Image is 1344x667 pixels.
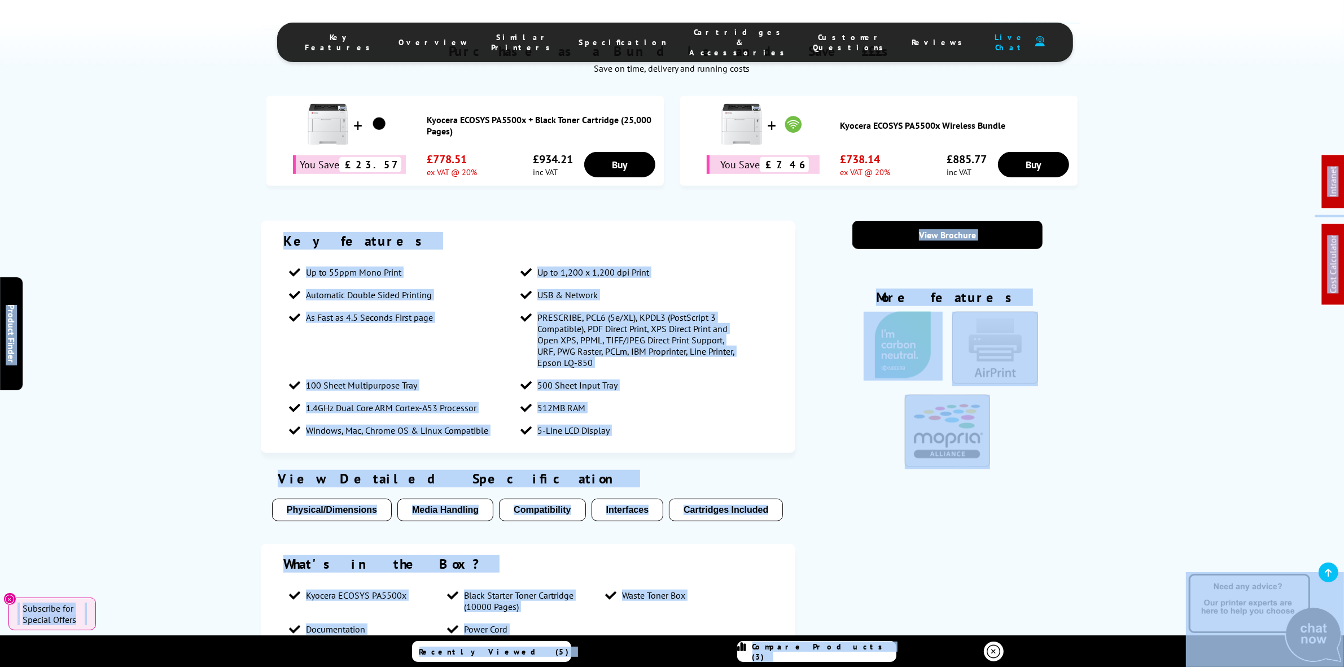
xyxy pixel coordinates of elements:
img: Carbon Neutral Printing [864,312,943,378]
button: Interfaces [592,499,664,521]
span: PRESCRIBE, PCL6 (5e/XL), KPDL3 (PostScript 3 Compatible), PDF Direct Print, XPS Direct Print and ... [537,312,741,368]
span: ex VAT @ 20% [427,167,477,177]
span: 100 Sheet Multipurpose Tray [306,380,417,391]
button: Cartridges Included [669,499,783,521]
span: Product Finder [6,304,17,363]
span: £885.77 [947,152,987,167]
button: Close [3,592,16,605]
span: Recently Viewed (5) [419,647,570,657]
span: £778.51 [427,152,477,167]
span: Key Features [305,32,377,53]
span: Similar Printers [492,32,557,53]
span: Live Chat [991,32,1030,53]
img: Kyocera ECOSYS PA5500x Wireless Bundle [719,102,764,147]
img: AirPrint [952,312,1037,384]
span: Documentation [306,624,365,635]
span: Up to 55ppm Mono Print [306,267,401,278]
span: Overview [399,37,469,47]
span: £738.14 [840,152,891,167]
div: What's in the Box? [283,555,773,573]
img: user-headset-duotone.svg [1035,36,1045,47]
span: 500 Sheet Input Tray [537,380,618,391]
a: Cost Calculator [1328,236,1339,294]
span: Up to 1,200 x 1,200 dpi Print [537,267,649,278]
span: Kyocera ECOSYS PA5500x [306,590,406,601]
span: £23.57 [339,157,401,172]
span: inc VAT [947,167,987,177]
button: Physical/Dimensions [272,499,392,521]
img: Kyocera ECOSYS PA5500x + Black Toner Cartridge (25,000 Pages) [305,102,351,147]
div: More features [852,289,1043,312]
a: View Brochure [852,221,1043,249]
span: Waste Toner Box [622,590,685,601]
span: Reviews [912,37,969,47]
a: Kyocera ECOSYS PA5500x Wireless Bundle [840,120,1072,131]
div: Save on time, delivery and running costs [275,63,1069,74]
span: Compare Products (3) [752,642,896,662]
span: Windows, Mac, Chrome OS & Linux Compatible [306,425,488,436]
span: £7.46 [760,157,809,172]
a: Kyocera ECOSYS PA5500x + Black Toner Cartridge (25,000 Pages) [427,114,659,137]
span: 5-Line LCD Display [537,425,610,436]
a: Buy [998,152,1069,177]
span: Specification [579,37,667,47]
span: Customer Questions [813,32,890,53]
img: Open Live Chat window [1186,572,1344,665]
img: Kyocera ECOSYS PA5500x Wireless Bundle [779,110,807,138]
img: Mopria Certified [905,395,990,467]
div: You Save [707,155,820,174]
span: Cartridges & Accessories [690,27,791,58]
span: inc VAT [533,167,574,177]
a: Buy [584,152,655,177]
span: Subscribe for Special Offers [23,603,85,625]
button: Compatibility [499,499,585,521]
span: Automatic Double Sided Printing [306,289,432,300]
div: Key features [283,232,773,250]
div: View Detailed Specification [272,470,784,487]
div: You Save [293,155,406,174]
span: £934.21 [533,152,574,167]
img: Kyocera ECOSYS PA5500x + Black Toner Cartridge (25,000 Pages) [365,110,393,138]
span: Black Starter Toner Cartridge (10000 Pages) [464,590,594,612]
span: ex VAT @ 20% [840,167,891,177]
a: KeyFeatureModal324 [905,458,990,469]
a: Compare Products (3) [737,641,896,662]
span: 512MB RAM [537,402,585,413]
a: KeyFeatureModal346 [864,369,943,381]
span: 1.4GHz Dual Core ARM Cortex-A53 Processor [306,402,476,413]
a: Intranet [1328,167,1339,197]
a: Recently Viewed (5) [412,641,571,662]
a: KeyFeatureModal85 [952,375,1037,386]
span: As Fast as 4.5 Seconds First page [306,312,433,323]
span: USB & Network [537,289,598,300]
span: Power Cord [464,624,507,635]
button: Media Handling [397,499,493,521]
